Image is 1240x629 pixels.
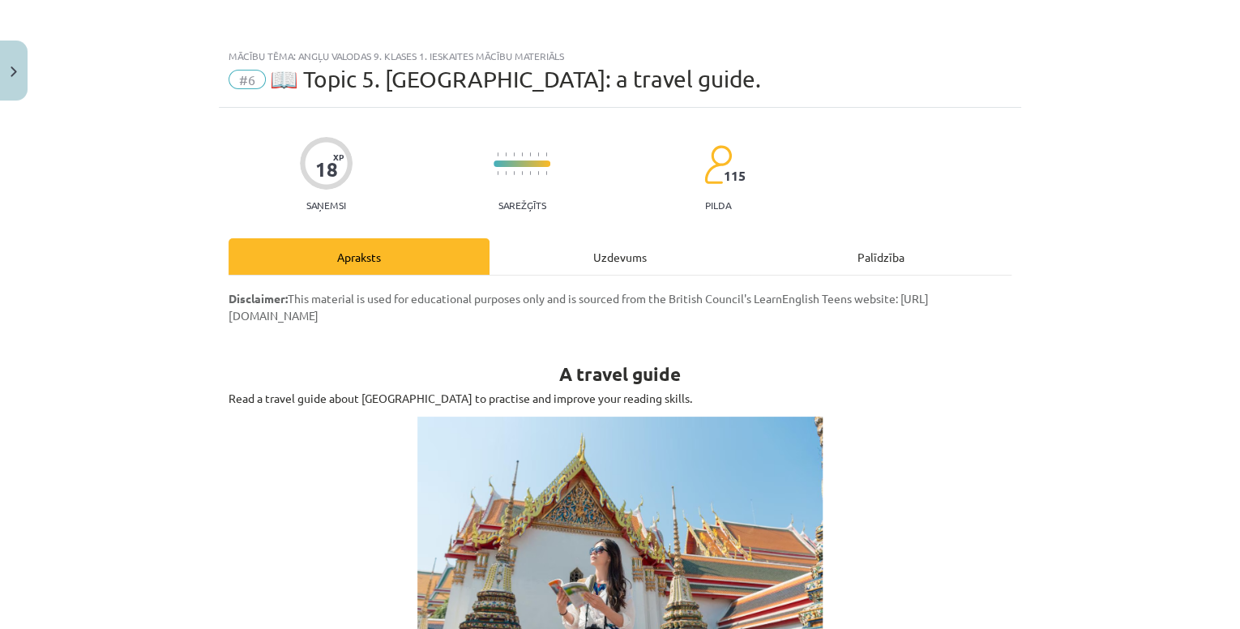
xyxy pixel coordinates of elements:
span: This material is used for educational purposes only and is sourced from the British Council's Lea... [229,291,929,323]
img: icon-short-line-57e1e144782c952c97e751825c79c345078a6d821885a25fce030b3d8c18986b.svg [505,171,507,175]
img: students-c634bb4e5e11cddfef0936a35e636f08e4e9abd3cc4e673bd6f9a4125e45ecb1.svg [703,144,732,185]
img: icon-short-line-57e1e144782c952c97e751825c79c345078a6d821885a25fce030b3d8c18986b.svg [521,171,523,175]
span: 📖 Topic 5. [GEOGRAPHIC_DATA]: a travel guide. [270,66,761,92]
div: 18 [315,158,338,181]
div: Apraksts [229,238,490,275]
span: 115 [724,169,746,183]
img: icon-short-line-57e1e144782c952c97e751825c79c345078a6d821885a25fce030b3d8c18986b.svg [505,152,507,156]
span: #6 [229,70,266,89]
span: XP [333,152,344,161]
img: icon-short-line-57e1e144782c952c97e751825c79c345078a6d821885a25fce030b3d8c18986b.svg [521,152,523,156]
img: icon-short-line-57e1e144782c952c97e751825c79c345078a6d821885a25fce030b3d8c18986b.svg [513,152,515,156]
img: icon-short-line-57e1e144782c952c97e751825c79c345078a6d821885a25fce030b3d8c18986b.svg [529,171,531,175]
div: Mācību tēma: Angļu valodas 9. klases 1. ieskaites mācību materiāls [229,50,1011,62]
strong: A travel guide [559,362,681,386]
img: icon-short-line-57e1e144782c952c97e751825c79c345078a6d821885a25fce030b3d8c18986b.svg [537,171,539,175]
p: Saņemsi [300,199,353,211]
img: icon-close-lesson-0947bae3869378f0d4975bcd49f059093ad1ed9edebbc8119c70593378902aed.svg [11,66,17,77]
strong: Disclaimer: [229,291,288,306]
img: icon-short-line-57e1e144782c952c97e751825c79c345078a6d821885a25fce030b3d8c18986b.svg [545,171,547,175]
p: Read a travel guide about [GEOGRAPHIC_DATA] to practise and improve your reading skills. [229,390,1011,407]
p: pilda [705,199,731,211]
p: Sarežģīts [498,199,546,211]
div: Uzdevums [490,238,750,275]
img: icon-short-line-57e1e144782c952c97e751825c79c345078a6d821885a25fce030b3d8c18986b.svg [545,152,547,156]
img: icon-short-line-57e1e144782c952c97e751825c79c345078a6d821885a25fce030b3d8c18986b.svg [497,171,498,175]
img: icon-short-line-57e1e144782c952c97e751825c79c345078a6d821885a25fce030b3d8c18986b.svg [529,152,531,156]
div: Palīdzība [750,238,1011,275]
img: icon-short-line-57e1e144782c952c97e751825c79c345078a6d821885a25fce030b3d8c18986b.svg [513,171,515,175]
img: icon-short-line-57e1e144782c952c97e751825c79c345078a6d821885a25fce030b3d8c18986b.svg [497,152,498,156]
img: icon-short-line-57e1e144782c952c97e751825c79c345078a6d821885a25fce030b3d8c18986b.svg [537,152,539,156]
